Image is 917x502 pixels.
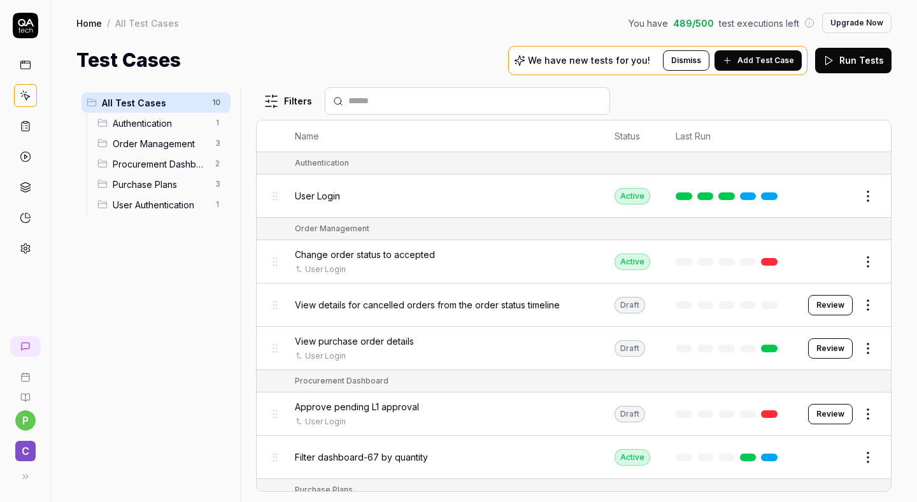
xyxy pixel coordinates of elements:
[295,189,340,203] span: User Login
[210,176,225,192] span: 3
[295,400,419,413] span: Approve pending L1 approval
[663,50,709,71] button: Dismiss
[295,157,349,169] div: Authentication
[257,175,891,218] tr: User LoginActive
[615,254,650,270] div: Active
[663,120,795,152] th: Last Run
[107,17,110,29] div: /
[295,450,428,464] span: Filter dashboard-67 by quantity
[210,197,225,212] span: 1
[92,133,231,154] div: Drag to reorderOrder Management3
[15,441,36,461] span: C
[305,350,346,362] a: User Login
[10,336,41,357] a: New conversation
[808,404,853,424] button: Review
[113,178,208,191] span: Purchase Plans
[295,298,560,312] span: View details for cancelled orders from the order status timeline
[76,17,102,29] a: Home
[673,17,714,30] span: 489 / 500
[808,295,853,315] button: Review
[305,416,346,427] a: User Login
[295,248,435,261] span: Change order status to accepted
[295,223,369,234] div: Order Management
[714,50,802,71] button: Add Test Case
[257,436,891,479] tr: Filter dashboard-67 by quantityActive
[295,334,414,348] span: View purchase order details
[257,327,891,370] tr: View purchase order detailsUser LoginDraftReview
[76,46,181,75] h1: Test Cases
[257,392,891,436] tr: Approve pending L1 approvalUser LoginDraftReview
[92,154,231,174] div: Drag to reorderProcurement Dashboard2
[210,156,225,171] span: 2
[257,240,891,283] tr: Change order status to acceptedUser LoginActive
[808,338,853,359] button: Review
[113,157,208,171] span: Procurement Dashboard
[5,362,45,382] a: Book a call with us
[815,48,892,73] button: Run Tests
[615,188,650,204] div: Active
[615,406,645,422] div: Draft
[207,95,225,110] span: 10
[113,137,208,150] span: Order Management
[5,382,45,403] a: Documentation
[256,89,320,114] button: Filters
[528,56,650,65] p: We have new tests for you!
[615,449,650,466] div: Active
[210,115,225,131] span: 1
[295,375,388,387] div: Procurement Dashboard
[719,17,799,30] span: test executions left
[92,194,231,215] div: Drag to reorderUser Authentication1
[602,120,663,152] th: Status
[305,264,346,275] a: User Login
[92,174,231,194] div: Drag to reorderPurchase Plans3
[615,340,645,357] div: Draft
[629,17,668,30] span: You have
[822,13,892,33] button: Upgrade Now
[210,136,225,151] span: 3
[115,17,179,29] div: All Test Cases
[282,120,602,152] th: Name
[5,431,45,464] button: C
[615,297,645,313] div: Draft
[92,113,231,133] div: Drag to reorderAuthentication1
[295,484,353,496] div: Purchase Plans
[257,283,891,327] tr: View details for cancelled orders from the order status timelineDraftReview
[113,117,208,130] span: Authentication
[102,96,204,110] span: All Test Cases
[113,198,208,212] span: User Authentication
[737,55,794,66] span: Add Test Case
[15,410,36,431] button: p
